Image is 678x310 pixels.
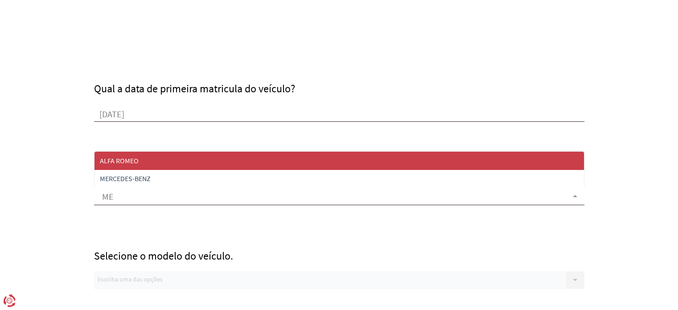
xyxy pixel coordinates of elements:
input: Escolha uma das opções [98,191,567,204]
span: MERCEDES-BENZ [100,174,151,183]
label: Qual a data de primeira matricula do veículo? [94,82,295,95]
span: Selecione o modelo do veículo. [94,249,233,263]
span: ALFA ROMEO [100,156,139,165]
input: ex. 10/01/2015 [94,108,584,122]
